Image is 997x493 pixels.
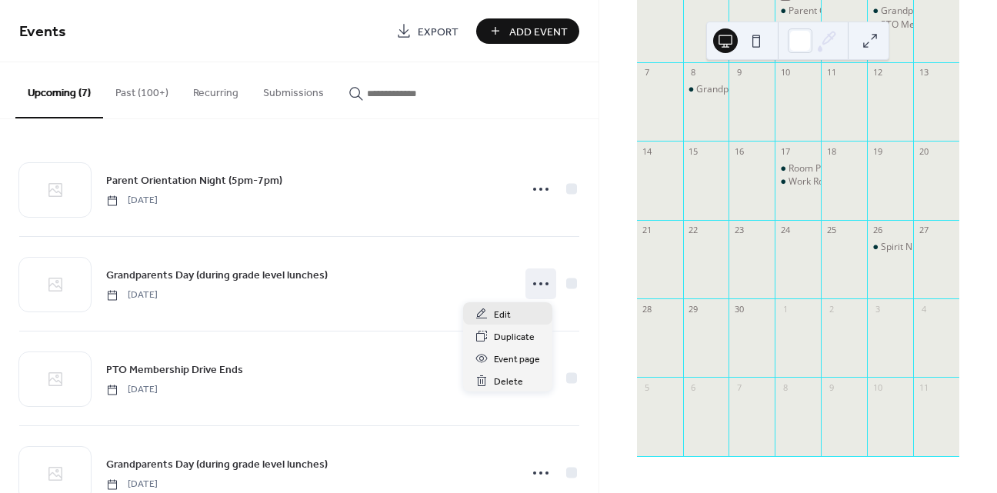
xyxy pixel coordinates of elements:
[733,381,745,393] div: 7
[15,62,103,118] button: Upcoming (7)
[106,173,282,189] span: Parent Orientation Night (5pm-7pm)
[19,17,66,47] span: Events
[733,67,745,78] div: 9
[688,145,699,157] div: 15
[775,175,821,188] div: Work Room Training (Room Parents)
[733,225,745,236] div: 23
[642,303,653,315] div: 28
[825,225,837,236] div: 25
[494,351,540,368] span: Event page
[106,268,328,284] span: Grandparents Day (during grade level lunches)
[918,67,929,78] div: 13
[696,83,897,96] div: Grandparents Day (during grade level lunches)
[789,175,944,188] div: Work Room Training (Room Parents)
[106,455,328,473] a: Grandparents Day (during grade level lunches)
[779,303,791,315] div: 1
[106,362,243,378] span: PTO Membership Drive Ends
[825,303,837,315] div: 2
[642,145,653,157] div: 14
[688,67,699,78] div: 8
[775,162,821,175] div: Room Parent Meeting & General PTO Meeting
[683,83,729,96] div: Grandparents Day (during grade level lunches)
[779,225,791,236] div: 24
[779,67,791,78] div: 10
[733,303,745,315] div: 30
[103,62,181,117] button: Past (100+)
[494,307,511,323] span: Edit
[181,62,251,117] button: Recurring
[872,67,883,78] div: 12
[775,5,821,18] div: Parent Orientation Night (5pm-7pm)
[733,145,745,157] div: 16
[476,18,579,44] button: Add Event
[789,5,943,18] div: Parent Orientation Night (5pm-7pm)
[494,374,523,390] span: Delete
[106,194,158,208] span: [DATE]
[688,303,699,315] div: 29
[642,67,653,78] div: 7
[825,381,837,393] div: 9
[872,145,883,157] div: 19
[494,329,535,345] span: Duplicate
[918,303,929,315] div: 4
[779,381,791,393] div: 8
[106,266,328,284] a: Grandparents Day (during grade level lunches)
[106,172,282,189] a: Parent Orientation Night (5pm-7pm)
[867,18,913,32] div: PTO Membership Drive Ends
[825,145,837,157] div: 18
[918,381,929,393] div: 11
[918,145,929,157] div: 20
[385,18,470,44] a: Export
[642,381,653,393] div: 5
[872,303,883,315] div: 3
[872,381,883,393] div: 10
[106,478,158,491] span: [DATE]
[789,162,985,175] div: Room Parent Meeting & General PTO Meeting
[106,383,158,397] span: [DATE]
[688,225,699,236] div: 22
[688,381,699,393] div: 6
[251,62,336,117] button: Submissions
[918,225,929,236] div: 27
[872,225,883,236] div: 26
[418,24,458,40] span: Export
[509,24,568,40] span: Add Event
[106,361,243,378] a: PTO Membership Drive Ends
[867,241,913,254] div: Spirit Night at Mikey's Chicken & Tavern (4-10pm)
[106,457,328,473] span: Grandparents Day (during grade level lunches)
[106,288,158,302] span: [DATE]
[825,67,837,78] div: 11
[642,225,653,236] div: 21
[867,5,913,18] div: Grandparents Day (during grade level lunches)
[779,145,791,157] div: 17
